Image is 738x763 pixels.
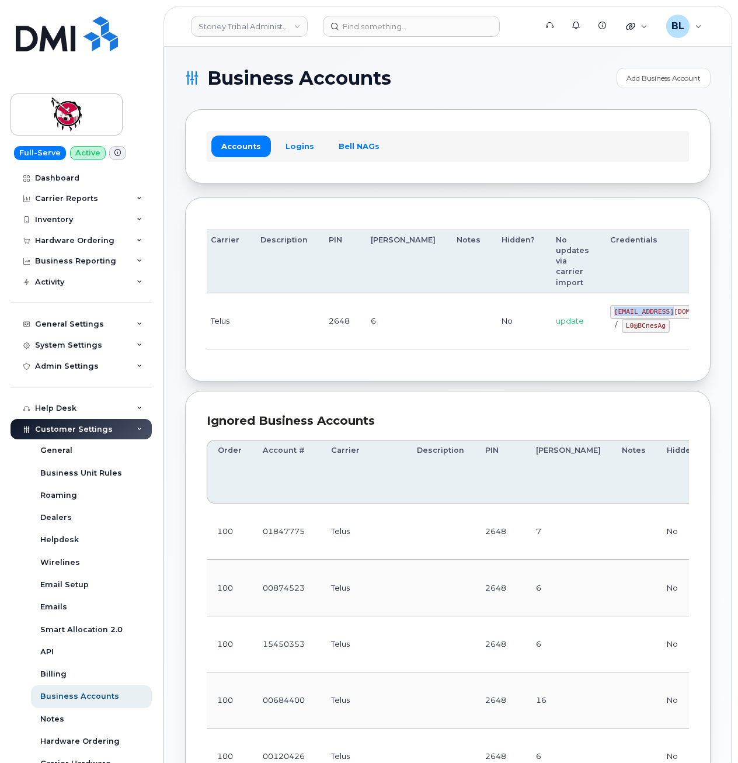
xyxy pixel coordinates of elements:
[475,672,525,729] td: 2648
[615,320,617,330] span: /
[207,70,391,87] span: Business Accounts
[252,560,321,616] td: 00874523
[252,616,321,672] td: 15450353
[207,412,689,429] div: Ignored Business Accounts
[252,440,321,504] th: Account #
[556,316,584,325] span: update
[491,230,545,293] th: Hidden?
[475,440,525,504] th: PIN
[622,319,670,333] code: L0@BCnesAg
[321,440,406,504] th: Carrier
[525,504,611,560] td: 7
[525,672,611,729] td: 16
[207,616,252,672] td: 100
[475,560,525,616] td: 2648
[525,616,611,672] td: 6
[656,616,711,672] td: No
[207,672,252,729] td: 100
[656,440,711,504] th: Hidden?
[656,672,711,729] td: No
[525,440,611,504] th: [PERSON_NAME]
[491,293,545,349] td: No
[321,672,406,729] td: Telus
[406,440,475,504] th: Description
[252,504,321,560] td: 01847775
[446,230,491,293] th: Notes
[211,136,271,157] a: Accounts
[276,136,324,157] a: Logins
[321,560,406,616] td: Telus
[360,293,446,349] td: 6
[656,560,711,616] td: No
[687,712,729,754] iframe: Messenger Launcher
[200,230,250,293] th: Carrier
[475,616,525,672] td: 2648
[318,230,360,293] th: PIN
[525,560,611,616] td: 6
[610,305,730,319] code: [EMAIL_ADDRESS][DOMAIN_NAME]
[318,293,360,349] td: 2648
[329,136,389,157] a: Bell NAGs
[656,504,711,560] td: No
[252,672,321,729] td: 00684400
[360,230,446,293] th: [PERSON_NAME]
[321,504,406,560] td: Telus
[475,504,525,560] td: 2648
[250,230,318,293] th: Description
[611,440,656,504] th: Notes
[617,68,711,88] a: Add Business Account
[207,560,252,616] td: 100
[545,230,600,293] th: No updates via carrier import
[200,293,250,349] td: Telus
[207,504,252,560] td: 100
[207,440,252,504] th: Order
[321,616,406,672] td: Telus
